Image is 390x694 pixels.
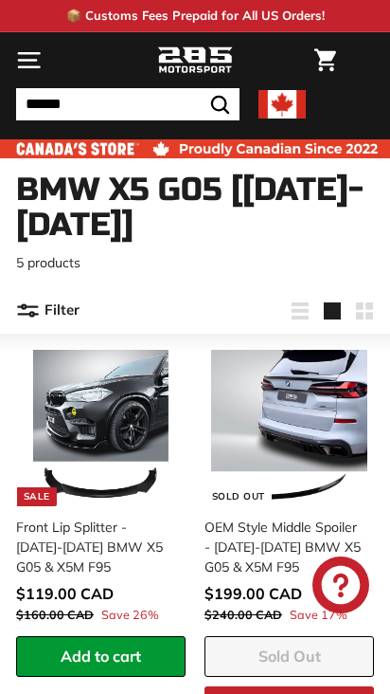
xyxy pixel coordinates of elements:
span: $119.00 CAD [16,584,114,603]
p: 📦 Customs Fees Prepaid for All US Orders! [66,7,325,26]
div: Sold Out [205,487,272,506]
a: Sale Front Lip Splitter - [DATE]-[DATE] BMW X5 G05 & X5M F95 Save 26% [16,343,186,636]
a: Sold Out OEM Style Middle Spoiler - [DATE]-[DATE] BMW X5 G05 & X5M F95 Save 17% [204,343,374,636]
span: Save 26% [101,606,159,624]
button: Filter [16,288,80,334]
span: $199.00 CAD [204,584,302,603]
input: Search [16,88,239,120]
p: 5 products [16,253,374,273]
img: Logo_285_Motorsport_areodynamics_components [157,45,233,77]
button: Sold Out [204,636,374,677]
h1: BMW X5 G05 [[DATE]-[DATE]] [16,173,374,244]
div: Front Lip Splitter - [DATE]-[DATE] BMW X5 G05 & X5M F95 [16,518,174,577]
div: OEM Style Middle Spoiler - [DATE]-[DATE] BMW X5 G05 & X5M F95 [204,518,363,577]
inbox-online-store-chat: Shopify online store chat [307,557,375,618]
span: Save 17% [290,606,347,624]
button: Add to cart [16,636,186,677]
span: Sold Out [258,647,321,666]
div: Sale [17,487,57,506]
span: $160.00 CAD [16,607,94,622]
span: $240.00 CAD [204,607,282,622]
a: Cart [305,33,346,87]
span: Add to cart [61,647,141,666]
